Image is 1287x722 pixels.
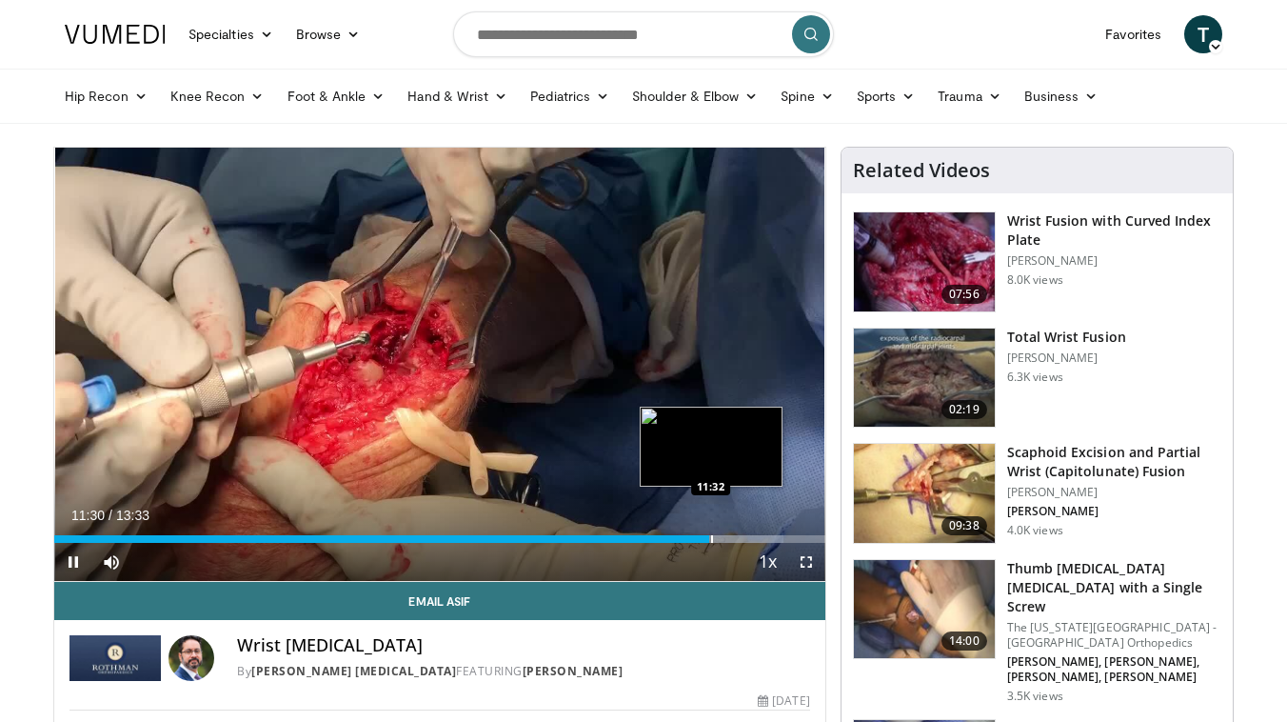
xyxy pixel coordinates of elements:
[251,663,456,679] a: [PERSON_NAME] [MEDICAL_DATA]
[1007,504,1221,519] p: [PERSON_NAME]
[168,635,214,681] img: Avatar
[1007,443,1221,481] h3: Scaphoid Excision and Partial Wrist (Capitolunate) Fusion
[109,508,112,523] span: /
[65,25,166,44] img: VuMedi Logo
[523,663,624,679] a: [PERSON_NAME]
[853,559,1221,704] a: 14:00 Thumb [MEDICAL_DATA] [MEDICAL_DATA] with a Single Screw The [US_STATE][GEOGRAPHIC_DATA] - [...
[769,77,844,115] a: Spine
[1184,15,1222,53] a: T
[640,407,782,487] img: image.jpeg
[54,148,825,582] video-js: Video Player
[237,635,810,656] h4: Wrist [MEDICAL_DATA]
[396,77,519,115] a: Hand & Wrist
[1007,689,1063,704] p: 3.5K views
[941,285,987,304] span: 07:56
[853,159,990,182] h4: Related Videos
[853,443,1221,544] a: 09:38 Scaphoid Excision and Partial Wrist (Capitolunate) Fusion [PERSON_NAME] [PERSON_NAME] 4.0K ...
[1007,485,1221,500] p: [PERSON_NAME]
[54,543,92,581] button: Pause
[854,444,995,543] img: 60510a9a-9269-43a8-bee2-a27b97ff1cf7.150x105_q85_crop-smart_upscale.jpg
[854,212,995,311] img: 69caa8a0-39e4-40a6-a88f-d00045569e83.150x105_q85_crop-smart_upscale.jpg
[1007,370,1063,385] p: 6.3K views
[854,560,995,659] img: 71f89eed-0d40-46c8-8f9c-a412da8e11c6.150x105_q85_crop-smart_upscale.jpg
[92,543,130,581] button: Mute
[1007,351,1126,366] p: [PERSON_NAME]
[941,632,987,651] span: 14:00
[853,328,1221,429] a: 02:19 Total Wrist Fusion [PERSON_NAME] 6.3K views
[1013,77,1110,115] a: Business
[941,516,987,535] span: 09:38
[116,508,149,523] span: 13:33
[519,77,621,115] a: Pediatrics
[54,535,825,543] div: Progress Bar
[1007,211,1221,250] h3: Wrist Fusion with Curved Index Plate
[54,582,825,620] a: Email Asif
[69,635,161,681] img: Rothman Hand Surgery
[926,77,1013,115] a: Trauma
[285,15,372,53] a: Browse
[1007,654,1221,685] p: [PERSON_NAME], [PERSON_NAME], [PERSON_NAME], [PERSON_NAME]
[1007,272,1063,288] p: 8.0K views
[758,692,809,710] div: [DATE]
[453,11,834,57] input: Search topics, interventions
[276,77,397,115] a: Foot & Ankle
[1094,15,1173,53] a: Favorites
[621,77,769,115] a: Shoulder & Elbow
[1007,253,1221,269] p: [PERSON_NAME]
[71,508,105,523] span: 11:30
[845,77,927,115] a: Sports
[237,663,810,680] div: By FEATURING
[749,543,787,581] button: Playback Rate
[853,211,1221,312] a: 07:56 Wrist Fusion with Curved Index Plate [PERSON_NAME] 8.0K views
[1007,328,1126,347] h3: Total Wrist Fusion
[53,77,159,115] a: Hip Recon
[854,329,995,428] img: Picture_15_2_2.png.150x105_q85_crop-smart_upscale.jpg
[787,543,825,581] button: Fullscreen
[1007,523,1063,538] p: 4.0K views
[159,77,276,115] a: Knee Recon
[941,400,987,419] span: 02:19
[1007,620,1221,651] p: The [US_STATE][GEOGRAPHIC_DATA] - [GEOGRAPHIC_DATA] Orthopedics
[1007,559,1221,616] h3: Thumb [MEDICAL_DATA] [MEDICAL_DATA] with a Single Screw
[177,15,285,53] a: Specialties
